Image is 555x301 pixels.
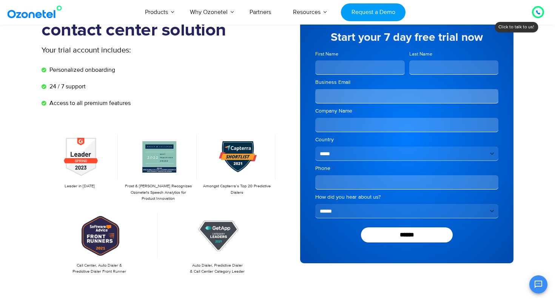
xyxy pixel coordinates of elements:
p: Amongst Capterra’s Top 20 Predictive Dialers [203,183,271,196]
p: Call Center, Auto Dialer & Predictive Dialer Front Runner [45,262,154,275]
label: Last Name [409,51,499,58]
label: How did you hear about us? [315,193,498,201]
p: Frost & [PERSON_NAME] Recognizes Ozonetel's Speech Analytics for Product Innovation [124,183,193,202]
label: Company Name [315,107,498,115]
a: Request a Demo [341,3,405,21]
span: Access to all premium features [48,99,131,108]
p: Your trial account includes: [42,45,221,56]
h5: Start your 7 day free trial now [315,32,498,43]
button: Open chat [529,275,547,293]
label: Country [315,136,498,144]
span: Personalized onboarding [48,65,115,74]
span: 24 / 7 support [48,82,86,91]
label: Business Email [315,79,498,86]
p: Auto Dialer, Predictive Dialer & Call Center Category Leader [163,262,272,275]
label: First Name [315,51,405,58]
p: Leader in [DATE] [45,183,114,190]
label: Phone [315,165,498,172]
